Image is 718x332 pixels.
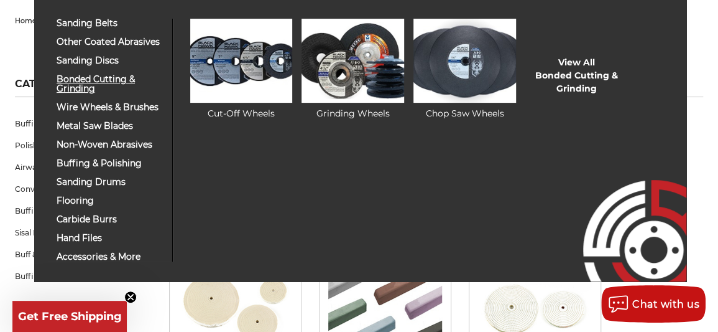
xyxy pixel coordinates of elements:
[561,143,686,282] img: Empire Abrasives Logo Image
[301,19,404,120] a: Grinding Wheels
[15,222,142,244] a: Sisal Buffs
[57,37,163,47] span: other coated abrasives
[601,285,706,323] button: Chat with us
[15,16,37,25] a: home
[57,121,163,131] span: metal saw blades
[632,298,699,310] span: Chat with us
[15,113,142,135] a: Buffing Drums
[18,310,122,323] span: Get Free Shipping
[301,19,404,103] img: Grinding Wheels
[124,291,137,303] button: Close teaser
[15,156,142,178] a: Airway Buffs
[57,75,163,93] span: bonded cutting & grinding
[57,178,163,187] span: sanding drums
[525,56,628,95] a: View AllBonded Cutting & Grinding
[57,252,163,262] span: accessories & more
[15,178,142,200] a: Conventional Buffs
[413,19,516,103] img: Chop Saw Wheels
[15,135,142,156] a: Polishing Discs
[15,244,142,265] a: Buff & Compound Kits
[57,19,163,28] span: sanding belts
[190,19,293,120] a: Cut-Off Wheels
[57,196,163,206] span: flooring
[15,200,142,222] a: Buffing Compounds
[57,215,163,224] span: carbide burrs
[57,56,163,65] span: sanding discs
[15,265,142,287] a: Buffing Accessories
[190,19,293,103] img: Cut-Off Wheels
[57,159,163,168] span: buffing & polishing
[57,140,163,149] span: non-woven abrasives
[57,234,163,243] span: hand files
[12,301,127,332] div: Get Free ShippingClose teaser
[15,78,142,97] h5: Categories
[413,19,516,120] a: Chop Saw Wheels
[57,103,163,112] span: wire wheels & brushes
